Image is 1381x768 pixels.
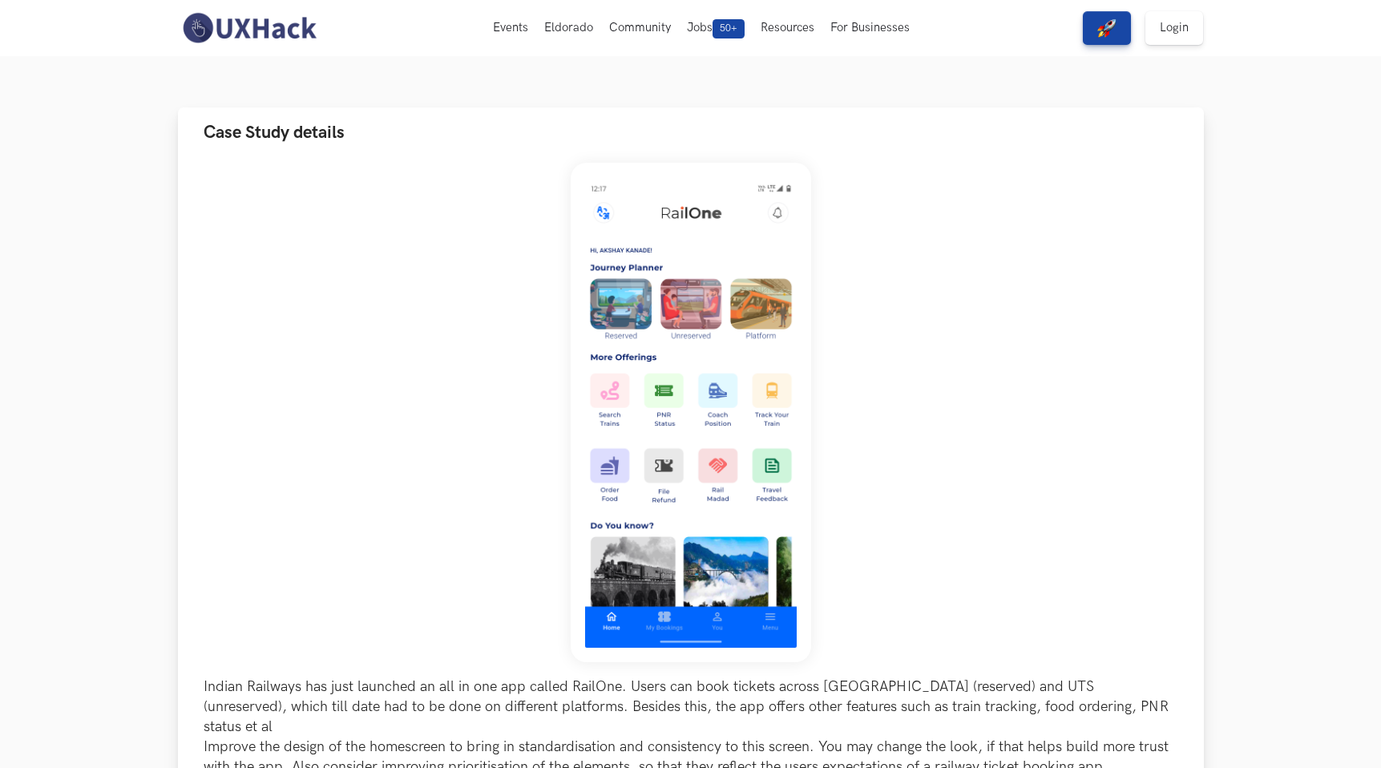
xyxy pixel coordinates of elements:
a: Login [1145,11,1203,45]
span: 50+ [713,19,745,38]
img: Weekend_Hackathon_75_banner.png [571,163,811,662]
span: Case Study details [204,122,345,143]
button: Case Study details [178,107,1204,158]
img: rocket [1097,18,1117,38]
img: UXHack-logo.png [178,11,321,45]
